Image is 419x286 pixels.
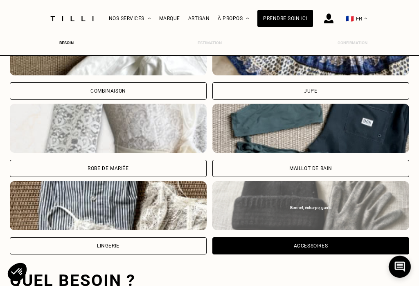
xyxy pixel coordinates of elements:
[336,41,369,45] div: Confirmation
[50,41,83,45] div: Besoin
[289,166,332,171] div: Maillot de bain
[216,205,405,210] div: Bonnet, écharpe, gants
[47,16,97,21] img: Logo du service de couturière Tilli
[342,0,372,37] button: 🇫🇷 FR
[193,41,226,45] div: Estimation
[218,0,249,37] div: À propos
[304,89,317,93] div: Jupe
[88,166,128,171] div: Robe de mariée
[294,243,328,248] div: Accessoires
[109,0,151,37] div: Nos services
[148,18,151,20] img: Menu déroulant
[246,18,249,20] img: Menu déroulant à propos
[90,89,126,93] div: Combinaison
[10,181,207,230] img: Tilli retouche votre Lingerie
[10,104,207,153] img: Tilli retouche votre Robe de mariée
[257,10,313,27] a: Prendre soin ici
[188,16,210,21] a: Artisan
[97,243,119,248] div: Lingerie
[212,104,409,153] img: Tilli retouche votre Maillot de bain
[324,14,333,23] img: icône connexion
[364,18,367,20] img: menu déroulant
[159,16,180,21] a: Marque
[346,15,354,23] span: 🇫🇷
